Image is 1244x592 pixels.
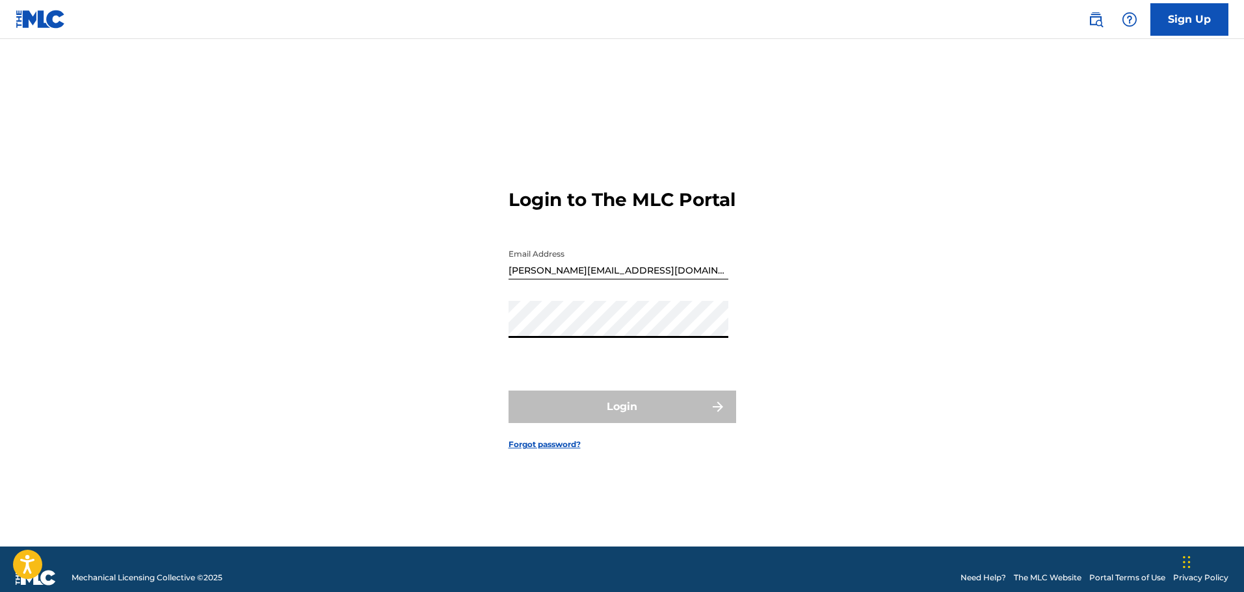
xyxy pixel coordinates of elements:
[16,10,66,29] img: MLC Logo
[1122,12,1137,27] img: help
[72,572,222,584] span: Mechanical Licensing Collective © 2025
[1014,572,1081,584] a: The MLC Website
[1089,572,1165,584] a: Portal Terms of Use
[1179,530,1244,592] iframe: Chat Widget
[1117,6,1143,32] div: Help
[1173,572,1228,584] a: Privacy Policy
[960,572,1006,584] a: Need Help?
[16,570,56,586] img: logo
[509,439,581,450] a: Forgot password?
[1083,6,1109,32] a: Public Search
[1183,543,1191,582] div: Drag
[1088,12,1104,27] img: search
[1150,3,1228,36] a: Sign Up
[509,188,735,211] h3: Login to The MLC Portal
